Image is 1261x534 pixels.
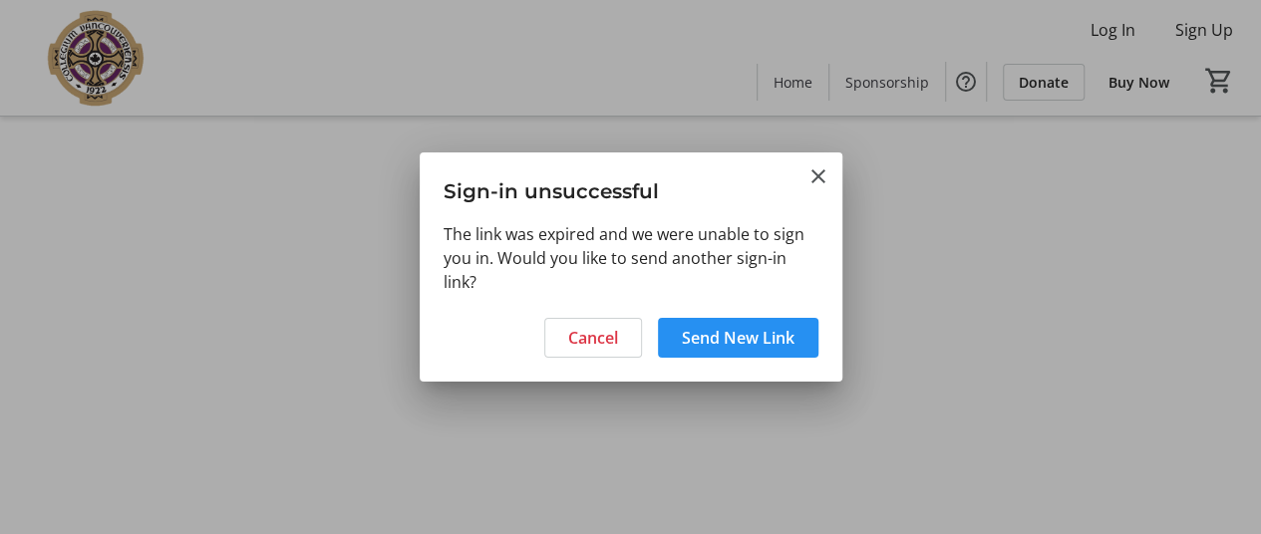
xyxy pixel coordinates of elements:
[682,326,794,350] span: Send New Link
[658,318,818,358] button: Send New Link
[544,318,642,358] button: Cancel
[568,326,618,350] span: Cancel
[420,222,842,306] div: The link was expired and we were unable to sign you in. Would you like to send another sign-in link?
[806,164,830,188] button: Close
[420,152,842,221] h3: Sign-in unsuccessful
